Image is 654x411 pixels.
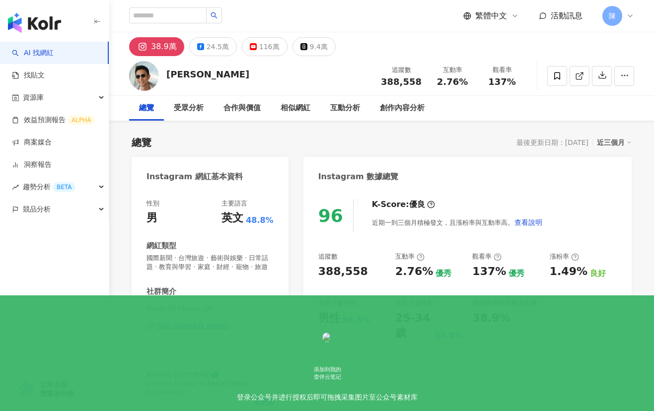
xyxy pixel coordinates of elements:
[381,65,422,75] div: 追蹤數
[551,11,582,20] span: 活動訊息
[12,184,19,191] span: rise
[146,210,157,226] div: 男
[259,40,280,54] div: 116萬
[434,65,471,75] div: 互動率
[12,160,52,170] a: 洞察報告
[132,136,151,149] div: 總覽
[609,10,616,21] span: 陳
[436,268,451,279] div: 優秀
[330,102,360,114] div: 互動分析
[318,205,343,226] div: 96
[223,102,261,114] div: 合作與價值
[395,252,425,261] div: 互動率
[221,199,247,208] div: 主要語言
[318,264,368,279] div: 388,558
[166,68,249,80] div: [PERSON_NAME]
[310,40,328,54] div: 9.4萬
[146,171,243,182] div: Instagram 網紅基本資料
[550,252,579,261] div: 漲粉率
[12,115,95,125] a: 效益預測報告ALPHA
[221,210,243,226] div: 英文
[12,137,52,147] a: 商案媒合
[380,102,425,114] div: 創作內容分析
[514,218,542,226] span: 查看說明
[372,212,543,232] div: 近期一到三個月積極發文，且漲粉率與互動率高。
[23,176,75,198] span: 趨勢分析
[242,37,288,56] button: 116萬
[472,252,502,261] div: 觀看率
[189,37,237,56] button: 24.5萬
[590,268,606,279] div: 良好
[129,61,159,91] img: KOL Avatar
[381,76,422,87] span: 388,558
[488,77,516,87] span: 137%
[597,136,632,149] div: 近三個月
[8,13,61,33] img: logo
[514,212,543,232] button: 查看說明
[211,12,218,19] span: search
[292,37,336,56] button: 9.4萬
[516,138,588,146] div: 最後更新日期：[DATE]
[146,286,176,297] div: 社群簡介
[129,37,184,56] button: 38.9萬
[372,199,435,210] div: K-Score :
[207,40,229,54] div: 24.5萬
[281,102,310,114] div: 相似網紅
[472,264,506,279] div: 137%
[395,264,433,279] div: 2.76%
[23,198,51,220] span: 競品分析
[146,241,176,251] div: 網紅類型
[146,254,274,272] span: 國際新聞 · 台灣旅遊 · 藝術與娛樂 · 日常話題 · 教育與學習 · 家庭 · 財經 · 寵物 · 旅遊
[23,86,44,109] span: 資源庫
[12,48,54,58] a: searchAI 找網紅
[550,264,587,279] div: 1.49%
[475,10,507,21] span: 繁體中文
[318,252,338,261] div: 追蹤數
[509,268,524,279] div: 優秀
[483,65,521,75] div: 觀看率
[246,215,274,226] span: 48.8%
[318,171,399,182] div: Instagram 數據總覽
[146,199,159,208] div: 性別
[139,102,154,114] div: 總覽
[437,77,468,87] span: 2.76%
[12,70,45,80] a: 找貼文
[151,40,177,54] div: 38.9萬
[174,102,204,114] div: 受眾分析
[53,182,75,192] div: BETA
[409,199,425,210] div: 優良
